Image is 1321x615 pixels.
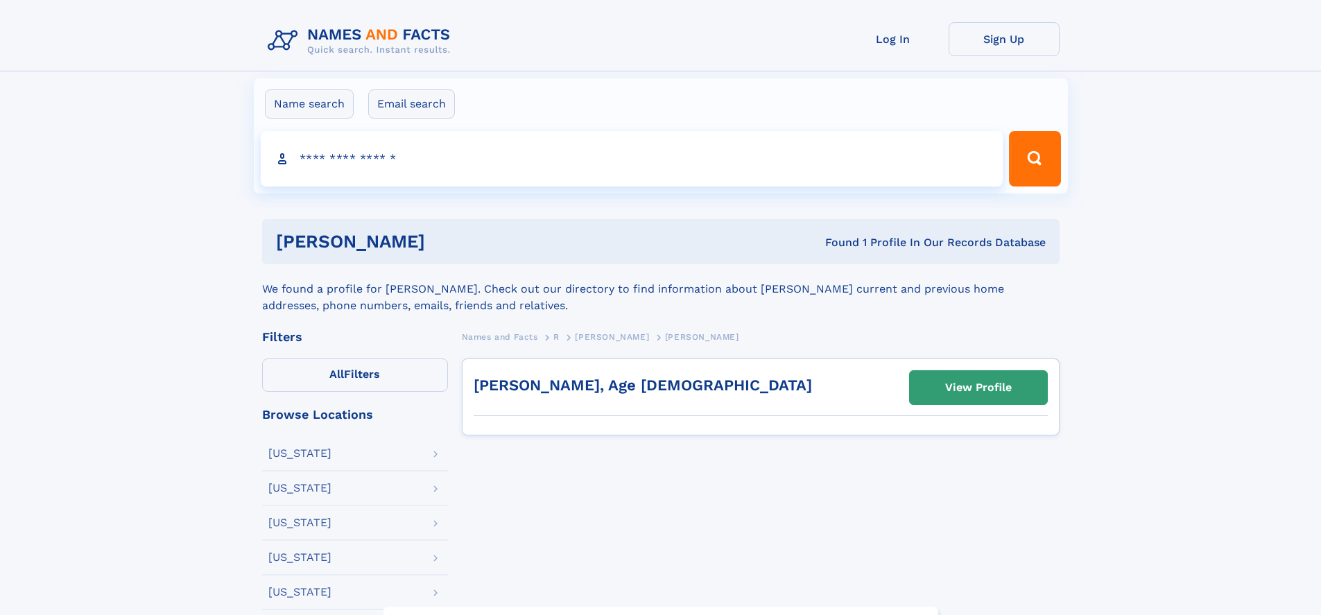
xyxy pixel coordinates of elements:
div: [US_STATE] [268,517,331,528]
a: Sign Up [949,22,1060,56]
label: Name search [265,89,354,119]
label: Email search [368,89,455,119]
span: All [329,367,344,381]
input: search input [261,131,1003,187]
a: Names and Facts [462,328,538,345]
a: R [553,328,560,345]
h1: [PERSON_NAME] [276,233,625,250]
a: View Profile [910,371,1047,404]
div: [US_STATE] [268,587,331,598]
a: [PERSON_NAME] [575,328,649,345]
img: Logo Names and Facts [262,22,462,60]
div: View Profile [945,372,1012,404]
span: [PERSON_NAME] [665,332,739,342]
a: [PERSON_NAME], Age [DEMOGRAPHIC_DATA] [474,376,812,394]
div: We found a profile for [PERSON_NAME]. Check out our directory to find information about [PERSON_N... [262,264,1060,314]
a: Log In [838,22,949,56]
span: R [553,332,560,342]
div: Found 1 Profile In Our Records Database [625,235,1046,250]
span: [PERSON_NAME] [575,332,649,342]
label: Filters [262,358,448,392]
button: Search Button [1009,131,1060,187]
div: [US_STATE] [268,448,331,459]
div: Filters [262,331,448,343]
div: [US_STATE] [268,552,331,563]
div: [US_STATE] [268,483,331,494]
div: Browse Locations [262,408,448,421]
